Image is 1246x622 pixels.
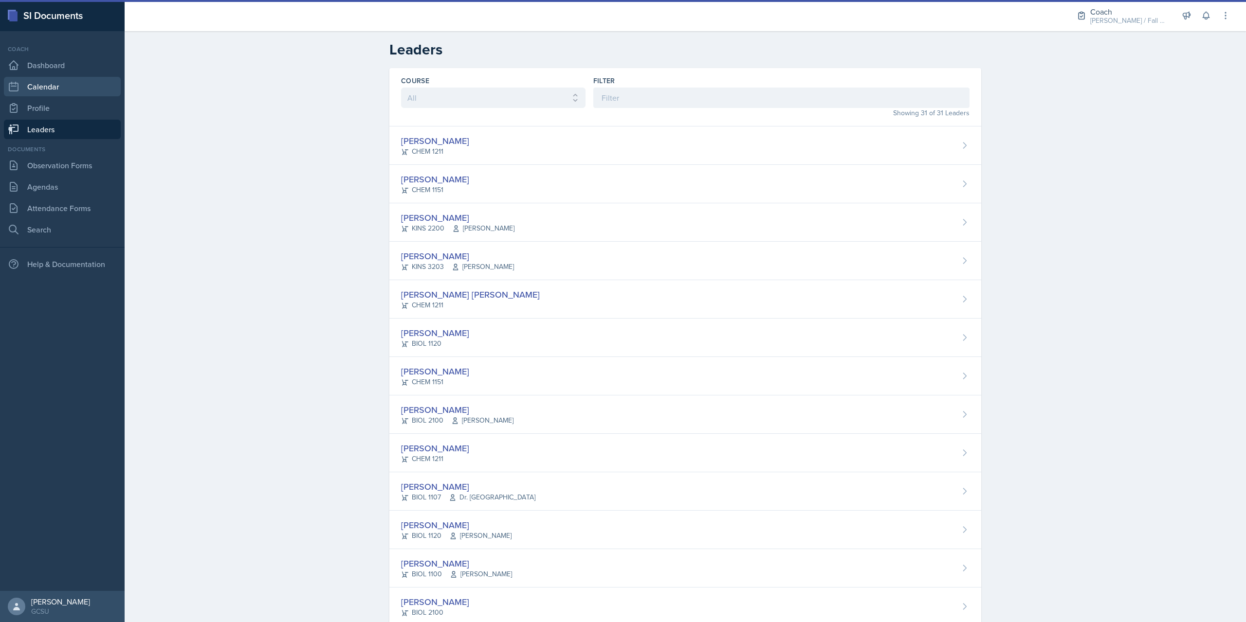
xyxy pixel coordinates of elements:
div: BIOL 1120 [401,531,512,541]
span: [PERSON_NAME] [452,223,514,233]
a: [PERSON_NAME] BIOL 1107Dr. [GEOGRAPHIC_DATA] [389,472,981,511]
div: CHEM 1211 [401,300,540,310]
a: Attendance Forms [4,198,121,218]
a: Dashboard [4,55,121,75]
div: Showing 31 of 31 Leaders [593,108,970,118]
div: [PERSON_NAME] [401,480,535,493]
div: [PERSON_NAME] [401,442,469,455]
div: KINS 2200 [401,223,514,233]
div: Coach [4,45,121,53]
a: [PERSON_NAME] BIOL 1120 [389,319,981,357]
div: [PERSON_NAME] [401,518,512,532]
div: Help & Documentation [4,254,121,274]
div: BIOL 2100 [401,415,513,426]
div: CHEM 1211 [401,454,469,464]
a: Calendar [4,77,121,96]
div: [PERSON_NAME] [401,211,514,224]
a: Search [4,220,121,239]
div: [PERSON_NAME] [401,365,469,378]
div: [PERSON_NAME] [401,326,469,339]
div: [PERSON_NAME] [PERSON_NAME] [401,288,540,301]
a: [PERSON_NAME] CHEM 1151 [389,357,981,395]
div: BIOL 1107 [401,492,535,502]
div: BIOL 2100 [401,607,469,618]
span: [PERSON_NAME] [452,262,514,272]
div: GCSU [31,606,90,616]
a: Agendas [4,177,121,196]
span: [PERSON_NAME] [449,531,512,541]
div: [PERSON_NAME] [401,403,513,416]
a: [PERSON_NAME] CHEM 1211 [389,434,981,472]
div: CHEM 1151 [401,377,469,387]
div: Coach [1090,6,1168,18]
div: Documents [4,145,121,154]
div: [PERSON_NAME] / Fall 2025 [1090,16,1168,26]
a: Observation Forms [4,156,121,175]
input: Filter [593,88,970,108]
div: [PERSON_NAME] [401,173,469,186]
span: Dr. [GEOGRAPHIC_DATA] [449,492,535,502]
a: [PERSON_NAME] BIOL 1100[PERSON_NAME] [389,549,981,587]
span: [PERSON_NAME] [450,569,512,579]
label: Course [401,76,429,86]
a: [PERSON_NAME] KINS 2200[PERSON_NAME] [389,203,981,242]
div: BIOL 1100 [401,569,512,579]
div: [PERSON_NAME] [31,597,90,606]
h2: Leaders [389,41,981,58]
div: CHEM 1151 [401,185,469,195]
div: [PERSON_NAME] [401,249,514,263]
a: [PERSON_NAME] CHEM 1211 [389,126,981,165]
div: [PERSON_NAME] [401,557,512,570]
span: [PERSON_NAME] [451,415,513,426]
div: BIOL 1120 [401,338,469,349]
a: [PERSON_NAME] [PERSON_NAME] CHEM 1211 [389,280,981,319]
a: [PERSON_NAME] KINS 3203[PERSON_NAME] [389,242,981,280]
label: Filter [593,76,615,86]
a: [PERSON_NAME] BIOL 2100[PERSON_NAME] [389,395,981,434]
a: [PERSON_NAME] CHEM 1151 [389,165,981,203]
div: CHEM 1211 [401,146,469,157]
div: [PERSON_NAME] [401,134,469,147]
div: [PERSON_NAME] [401,595,469,608]
a: Leaders [4,120,121,139]
a: [PERSON_NAME] BIOL 1120[PERSON_NAME] [389,511,981,549]
div: KINS 3203 [401,262,514,272]
a: Profile [4,98,121,118]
